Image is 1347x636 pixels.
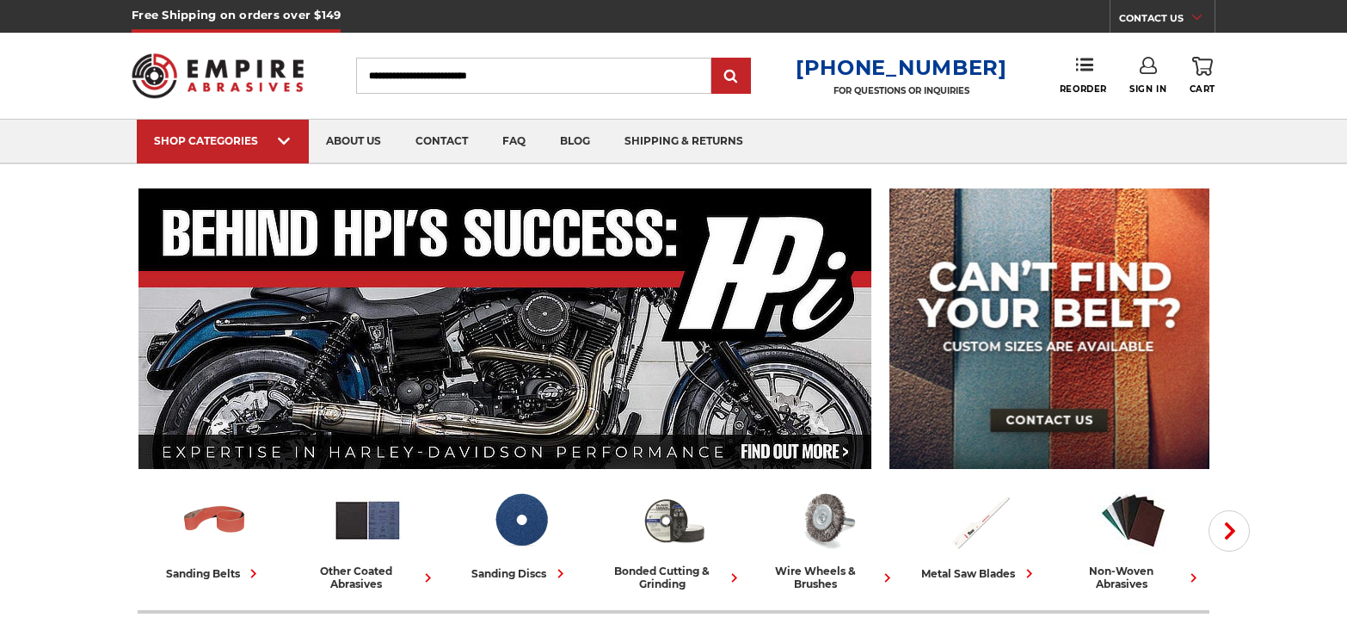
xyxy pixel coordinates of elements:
[166,565,262,583] div: sanding belts
[1190,57,1215,95] a: Cart
[604,565,743,590] div: bonded cutting & grinding
[922,565,1038,583] div: metal saw blades
[1129,83,1166,95] span: Sign In
[604,485,743,590] a: bonded cutting & grinding
[1119,9,1215,33] a: CONTACT US
[1209,510,1250,552] button: Next
[154,134,292,147] div: SHOP CATEGORIES
[398,120,485,164] a: contact
[472,565,569,583] div: sanding discs
[145,485,284,583] a: sanding belts
[1060,57,1107,94] a: Reorder
[791,485,863,556] img: Wire Wheels & Brushes
[543,120,607,164] a: blog
[485,485,557,556] img: Sanding Discs
[910,485,1049,583] a: metal saw blades
[638,485,710,556] img: Bonded Cutting & Grinding
[451,485,590,583] a: sanding discs
[757,565,896,590] div: wire wheels & brushes
[944,485,1016,556] img: Metal Saw Blades
[485,120,543,164] a: faq
[309,120,398,164] a: about us
[1063,485,1202,590] a: non-woven abrasives
[298,485,437,590] a: other coated abrasives
[796,85,1007,96] p: FOR QUESTIONS OR INQUIRIES
[1060,83,1107,95] span: Reorder
[1063,565,1202,590] div: non-woven abrasives
[332,485,403,556] img: Other Coated Abrasives
[607,120,760,164] a: shipping & returns
[132,42,304,109] img: Empire Abrasives
[1098,485,1169,556] img: Non-woven Abrasives
[1190,83,1215,95] span: Cart
[138,188,872,469] img: Banner for an interview featuring Horsepower Inc who makes Harley performance upgrades featured o...
[757,485,896,590] a: wire wheels & brushes
[714,59,748,94] input: Submit
[796,55,1007,80] a: [PHONE_NUMBER]
[889,188,1209,469] img: promo banner for custom belts.
[298,565,437,590] div: other coated abrasives
[179,485,250,556] img: Sanding Belts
